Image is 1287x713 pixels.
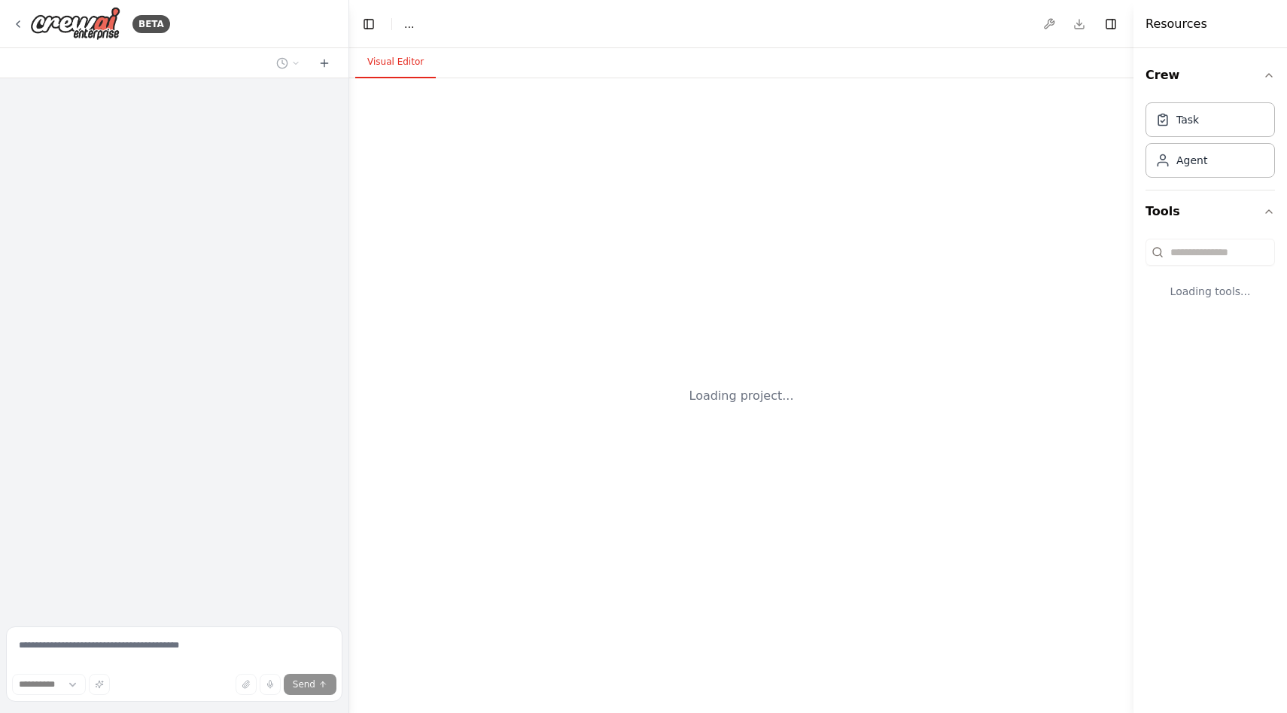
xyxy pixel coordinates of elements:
button: Hide right sidebar [1100,14,1121,35]
button: Click to speak your automation idea [260,674,281,695]
div: BETA [132,15,170,33]
button: Send [284,674,336,695]
button: Visual Editor [355,47,436,78]
button: Crew [1146,54,1275,96]
div: Crew [1146,96,1275,190]
button: Start a new chat [312,54,336,72]
span: ... [404,17,414,32]
h4: Resources [1146,15,1207,33]
div: Loading tools... [1146,272,1275,311]
button: Improve this prompt [89,674,110,695]
button: Tools [1146,190,1275,233]
button: Switch to previous chat [270,54,306,72]
button: Hide left sidebar [358,14,379,35]
nav: breadcrumb [404,17,414,32]
div: Tools [1146,233,1275,323]
span: Send [293,678,315,690]
button: Upload files [236,674,257,695]
img: Logo [30,7,120,41]
div: Task [1176,112,1199,127]
div: Agent [1176,153,1207,168]
div: Loading project... [689,387,794,405]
